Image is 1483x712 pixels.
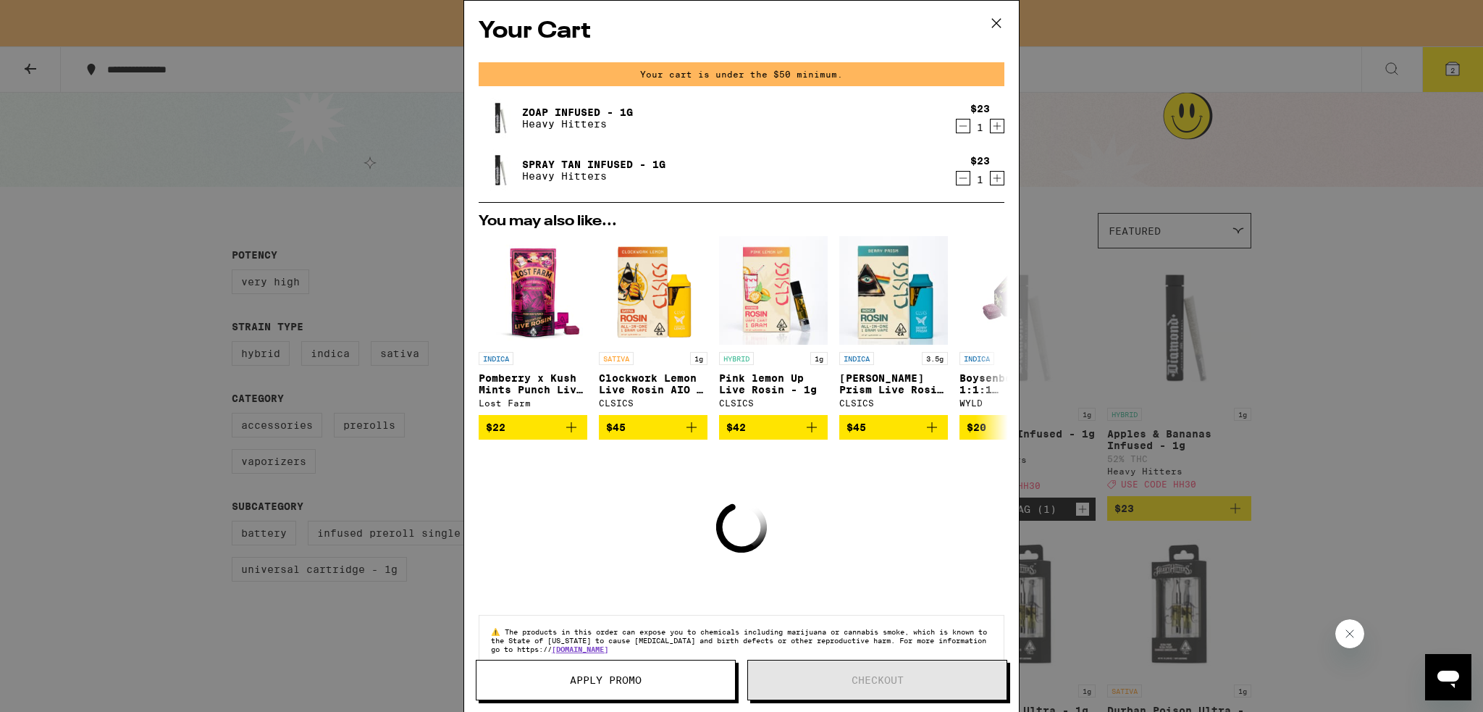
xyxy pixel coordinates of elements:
[522,118,633,130] p: Heavy Hitters
[719,352,754,365] p: HYBRID
[839,372,948,395] p: [PERSON_NAME] Prism Live Rosin AIO - 1g
[479,62,1004,86] div: Your cart is under the $50 minimum.
[599,236,707,345] img: CLSICS - Clockwork Lemon Live Rosin AIO - 1g
[491,627,505,636] span: ⚠️
[990,119,1004,133] button: Increment
[970,122,990,133] div: 1
[719,372,828,395] p: Pink lemon Up Live Rosin - 1g
[839,415,948,440] button: Add to bag
[479,352,513,365] p: INDICA
[479,15,1004,48] h2: Your Cart
[1425,654,1471,700] iframe: Button to launch messaging window
[599,236,707,415] a: Open page for Clockwork Lemon Live Rosin AIO - 1g from CLSICS
[719,398,828,408] div: CLSICS
[476,660,736,700] button: Apply Promo
[479,398,587,408] div: Lost Farm
[839,236,948,345] img: CLSICS - Berry Prism Live Rosin AIO - 1g
[552,645,608,653] a: [DOMAIN_NAME]
[959,236,1068,415] a: Open page for Boysenberry 1:1:1 THC:CBD:CBN Gummies from WYLD
[522,159,665,170] a: Spray Tan Infused - 1g
[839,236,948,415] a: Open page for Berry Prism Live Rosin AIO - 1g from CLSICS
[9,10,104,22] span: Hi. Need any help?
[479,236,587,415] a: Open page for Pomberry x Kush Mints Punch Live Rosin Chews from Lost Farm
[479,150,519,190] img: Spray Tan Infused - 1g
[810,352,828,365] p: 1g
[967,422,986,433] span: $20
[959,352,994,365] p: INDICA
[479,372,587,395] p: Pomberry x Kush Mints Punch Live Rosin Chews
[839,352,874,365] p: INDICA
[479,236,587,345] img: Lost Farm - Pomberry x Kush Mints Punch Live Rosin Chews
[690,352,707,365] p: 1g
[522,106,633,118] a: Zoap Infused - 1g
[1335,619,1364,648] iframe: Close message
[479,214,1004,229] h2: You may also like...
[599,372,707,395] p: Clockwork Lemon Live Rosin AIO - 1g
[970,174,990,185] div: 1
[956,119,970,133] button: Decrement
[491,627,987,653] span: The products in this order can expose you to chemicals including marijuana or cannabis smoke, whi...
[922,352,948,365] p: 3.5g
[975,236,1052,345] img: WYLD - Boysenberry 1:1:1 THC:CBD:CBN Gummies
[970,103,990,114] div: $23
[479,98,519,138] img: Zoap Infused - 1g
[599,415,707,440] button: Add to bag
[959,372,1068,395] p: Boysenberry 1:1:1 THC:CBD:CBN Gummies
[570,675,642,685] span: Apply Promo
[970,155,990,167] div: $23
[726,422,746,433] span: $42
[522,170,665,182] p: Heavy Hitters
[839,398,948,408] div: CLSICS
[956,171,970,185] button: Decrement
[599,398,707,408] div: CLSICS
[959,398,1068,408] div: WYLD
[599,352,634,365] p: SATIVA
[846,422,866,433] span: $45
[479,415,587,440] button: Add to bag
[719,415,828,440] button: Add to bag
[486,422,505,433] span: $22
[852,675,904,685] span: Checkout
[959,415,1068,440] button: Add to bag
[719,236,828,345] img: CLSICS - Pink lemon Up Live Rosin - 1g
[606,422,626,433] span: $45
[747,660,1007,700] button: Checkout
[719,236,828,415] a: Open page for Pink lemon Up Live Rosin - 1g from CLSICS
[990,171,1004,185] button: Increment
